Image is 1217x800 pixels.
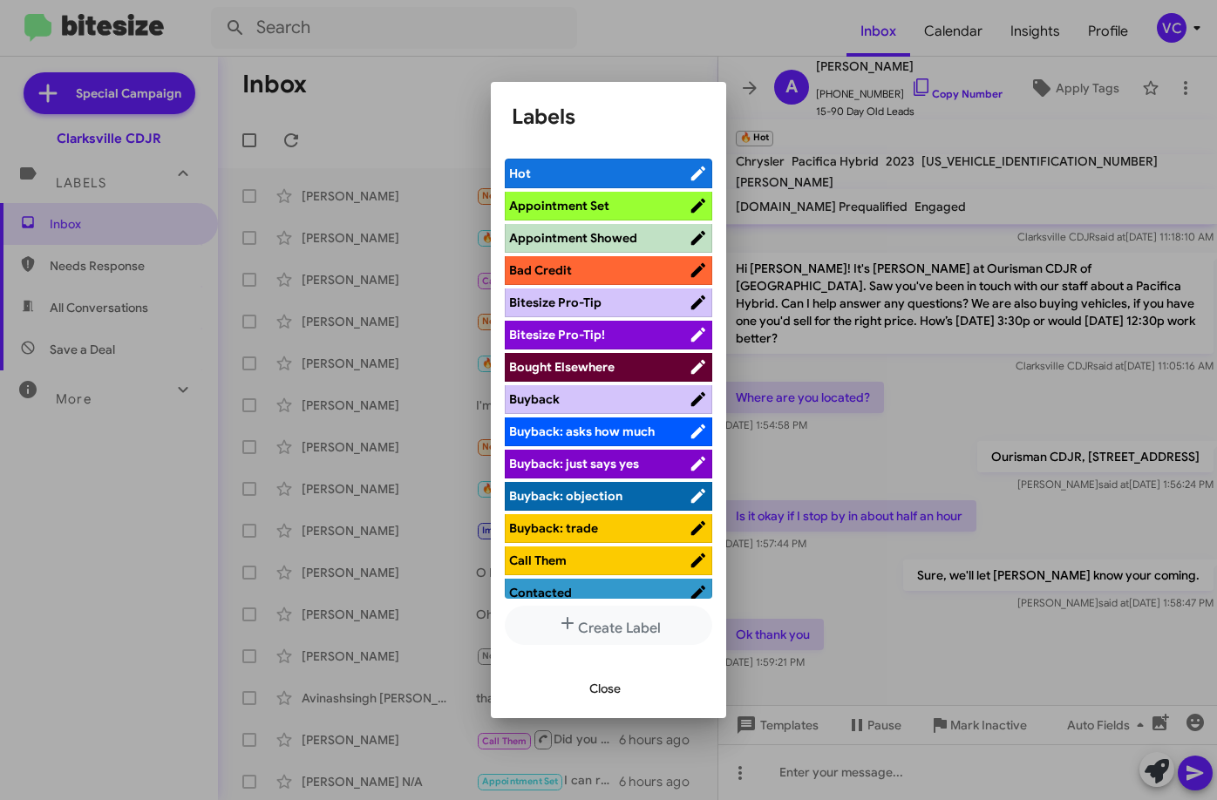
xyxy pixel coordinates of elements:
[509,198,609,214] span: Appointment Set
[509,262,572,278] span: Bad Credit
[512,103,705,131] h1: Labels
[505,606,712,645] button: Create Label
[589,673,621,704] span: Close
[509,391,560,407] span: Buyback
[509,327,605,342] span: Bitesize Pro-Tip!
[509,424,655,439] span: Buyback: asks how much
[509,359,615,375] span: Bought Elsewhere
[509,520,598,536] span: Buyback: trade
[575,673,635,704] button: Close
[509,230,637,246] span: Appointment Showed
[509,456,639,471] span: Buyback: just says yes
[509,488,622,504] span: Buyback: objection
[509,166,531,181] span: Hot
[509,553,567,568] span: Call Them
[509,585,572,600] span: Contacted
[509,295,602,310] span: Bitesize Pro-Tip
